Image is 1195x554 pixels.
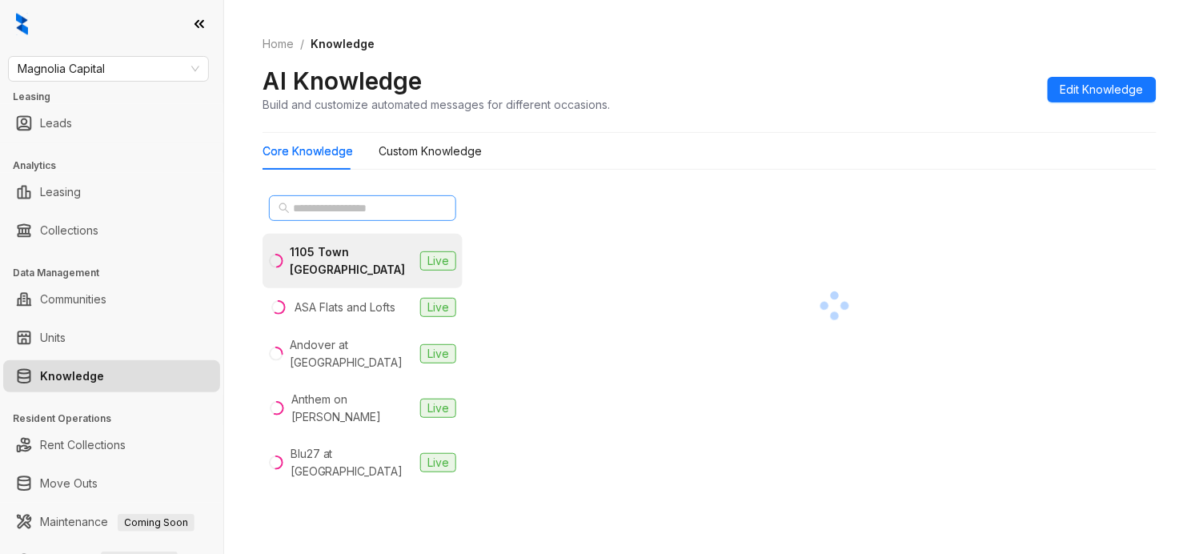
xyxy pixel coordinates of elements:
a: Communities [40,283,106,315]
li: Leads [3,107,220,139]
div: Core Knowledge [263,143,353,160]
li: Units [3,322,220,354]
a: Collections [40,215,98,247]
li: Knowledge [3,360,220,392]
li: Leasing [3,176,220,208]
a: Move Outs [40,468,98,500]
span: Live [420,344,456,363]
div: Andover at [GEOGRAPHIC_DATA] [290,336,414,371]
div: Anthem on [PERSON_NAME] [291,391,414,426]
h3: Resident Operations [13,411,223,426]
button: Edit Knowledge [1048,77,1157,102]
span: Coming Soon [118,514,194,532]
h2: AI Knowledge [263,66,422,96]
li: Collections [3,215,220,247]
a: Leads [40,107,72,139]
div: Build and customize automated messages for different occasions. [263,96,610,113]
a: Rent Collections [40,429,126,461]
div: Broadstone Scottsdale Quarter [290,500,414,535]
img: logo [16,13,28,35]
li: Move Outs [3,468,220,500]
li: Communities [3,283,220,315]
a: Leasing [40,176,81,208]
div: Blu27 at [GEOGRAPHIC_DATA] [291,445,414,480]
span: Edit Knowledge [1061,81,1144,98]
span: Live [420,251,456,271]
h3: Analytics [13,159,223,173]
div: ASA Flats and Lofts [295,299,395,316]
h3: Data Management [13,266,223,280]
span: Live [420,453,456,472]
span: Magnolia Capital [18,57,199,81]
a: Home [259,35,297,53]
span: Knowledge [311,37,375,50]
a: Units [40,322,66,354]
div: 1105 Town [GEOGRAPHIC_DATA] [290,243,414,279]
li: Maintenance [3,506,220,538]
span: Live [420,298,456,317]
span: Live [420,399,456,418]
h3: Leasing [13,90,223,104]
a: Knowledge [40,360,104,392]
span: search [279,203,290,214]
li: Rent Collections [3,429,220,461]
li: / [300,35,304,53]
div: Custom Knowledge [379,143,482,160]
